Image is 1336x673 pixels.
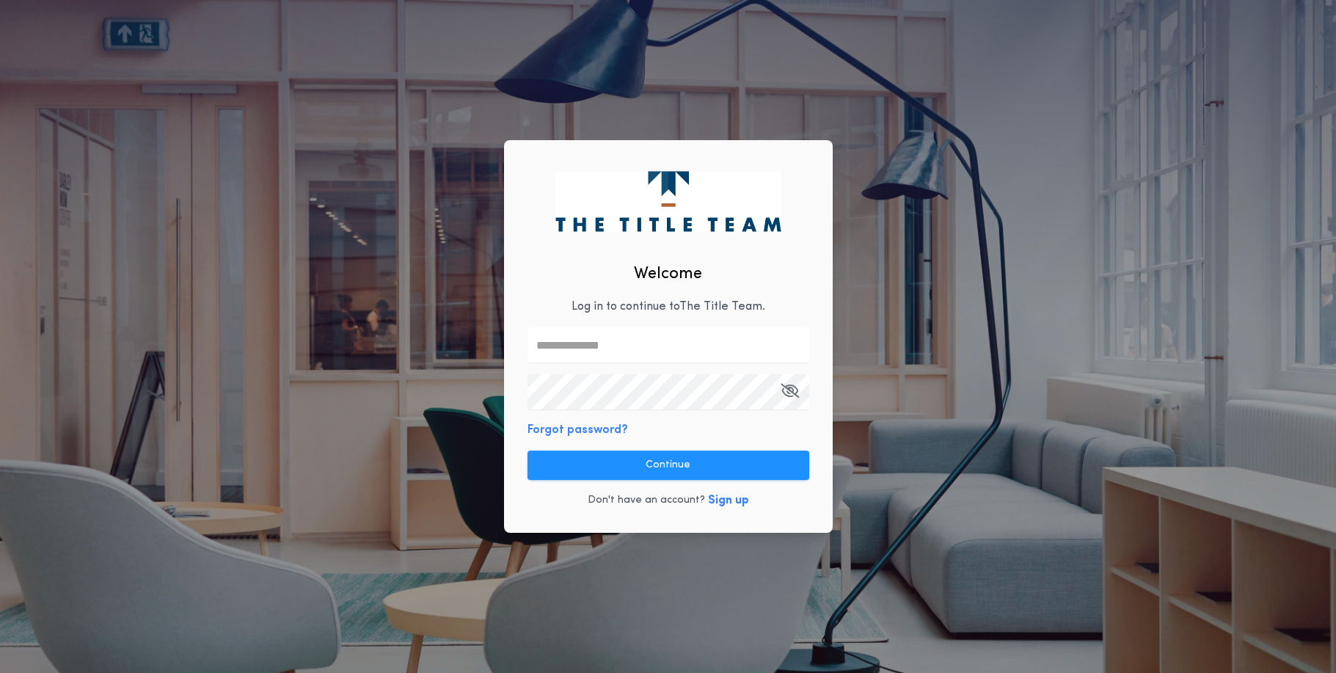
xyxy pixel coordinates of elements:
[781,374,799,410] button: Open Keeper Popup
[528,374,809,410] input: Open Keeper Popup
[588,493,705,508] p: Don't have an account?
[634,262,702,286] h2: Welcome
[572,298,765,316] p: Log in to continue to The Title Team .
[528,421,628,439] button: Forgot password?
[555,171,781,231] img: logo
[528,451,809,480] button: Continue
[708,492,749,509] button: Sign up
